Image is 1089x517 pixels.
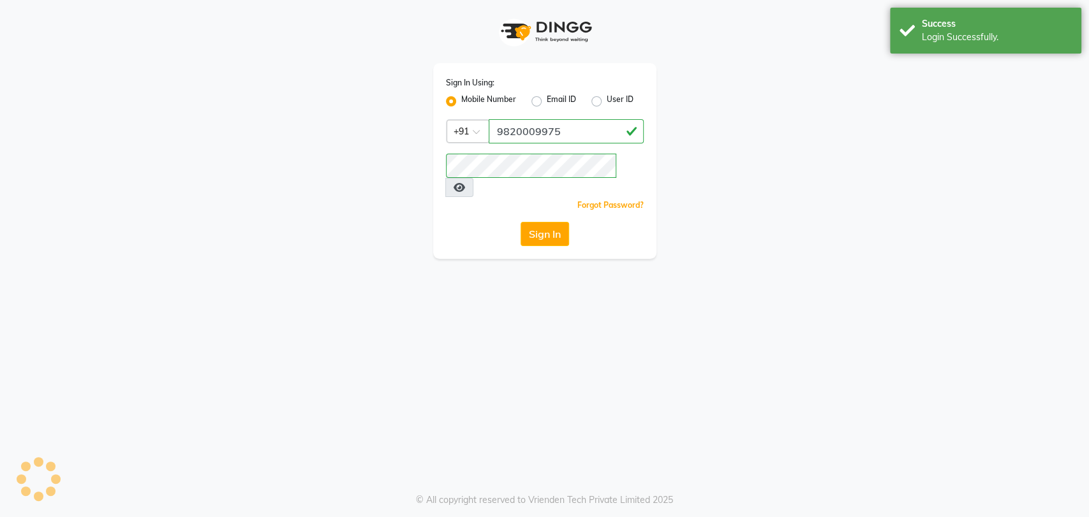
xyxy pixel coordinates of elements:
img: logo1.svg [494,13,596,50]
input: Username [446,154,616,178]
label: Sign In Using: [446,77,494,89]
div: Login Successfully. [922,31,1072,44]
div: Success [922,17,1072,31]
button: Sign In [521,222,569,246]
label: User ID [607,94,633,109]
input: Username [489,119,644,143]
a: Forgot Password? [577,200,644,210]
label: Mobile Number [461,94,516,109]
label: Email ID [547,94,576,109]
